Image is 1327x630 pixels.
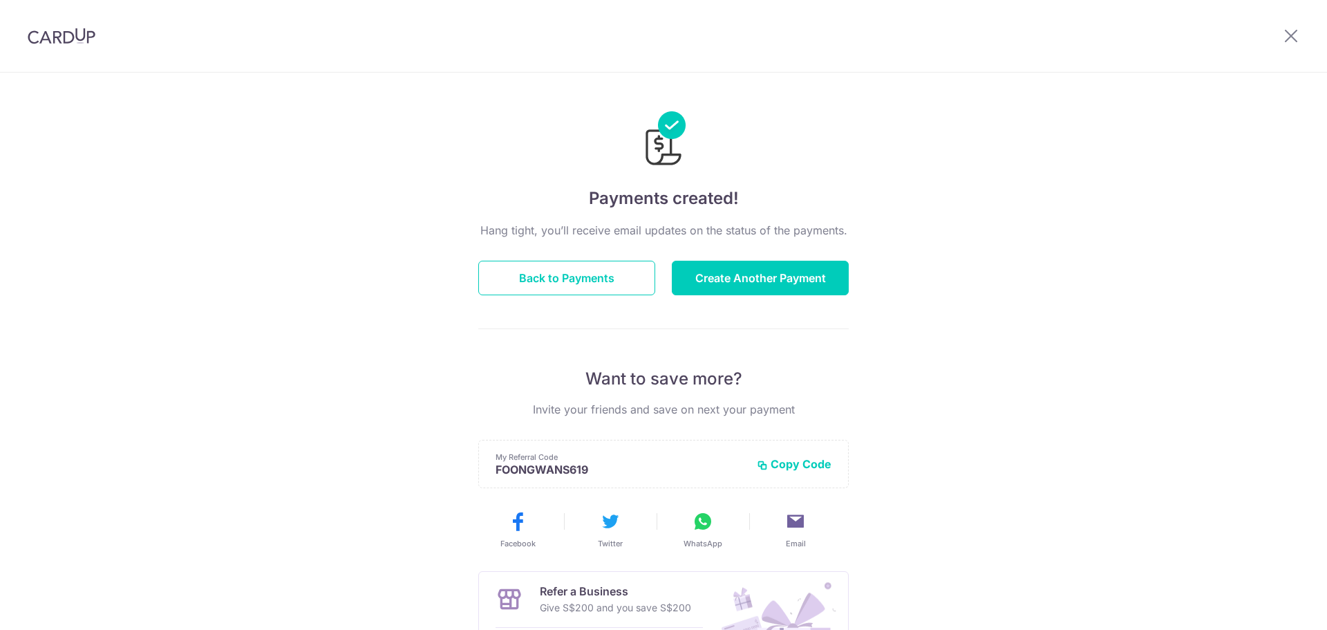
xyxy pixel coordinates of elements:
[496,452,746,463] p: My Referral Code
[598,538,623,549] span: Twitter
[478,222,849,239] p: Hang tight, you’ll receive email updates on the status of the payments.
[477,510,558,549] button: Facebook
[684,538,722,549] span: WhatsApp
[540,600,691,616] p: Give S$200 and you save S$200
[478,186,849,211] h4: Payments created!
[757,457,831,471] button: Copy Code
[672,261,849,295] button: Create Another Payment
[496,463,746,476] p: FOONGWANS619
[500,538,536,549] span: Facebook
[478,401,849,418] p: Invite your friends and save on next your payment
[478,368,849,390] p: Want to save more?
[28,28,95,44] img: CardUp
[478,261,655,295] button: Back to Payments
[755,510,836,549] button: Email
[570,510,651,549] button: Twitter
[662,510,744,549] button: WhatsApp
[641,111,686,169] img: Payments
[786,538,806,549] span: Email
[540,583,691,600] p: Refer a Business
